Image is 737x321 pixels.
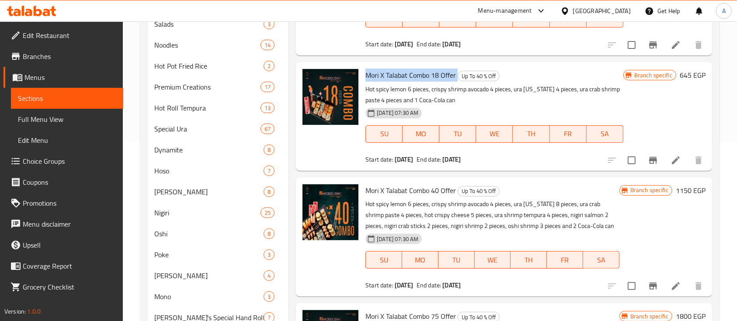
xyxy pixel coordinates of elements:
a: Menu disclaimer [3,214,123,235]
button: delete [688,35,709,55]
span: SU [369,128,399,140]
span: Premium Creations [154,82,261,92]
div: items [264,19,275,29]
span: 3 [264,20,274,28]
span: [PERSON_NAME] [154,270,264,281]
a: Sections [11,88,123,109]
span: Menu disclaimer [23,219,116,229]
h6: 645 EGP [680,69,706,81]
span: 4 [264,272,274,280]
div: items [264,228,275,239]
button: Branch-specific-item [643,150,664,171]
a: Edit menu item [671,40,681,50]
button: delete [688,276,709,297]
div: Noodles14 [147,35,289,55]
div: items [261,82,275,92]
span: MO [406,128,436,140]
button: TU [438,251,475,269]
button: SU [365,125,403,143]
button: WE [475,251,511,269]
div: Poke3 [147,244,289,265]
span: End date: [417,280,441,291]
div: Hot Roll Tempura13 [147,97,289,118]
span: TH [514,254,543,266]
span: SA [587,254,616,266]
a: Edit menu item [671,281,681,291]
span: Branch specific [627,186,672,194]
div: items [261,207,275,218]
div: Hot Roll Tempura [154,103,261,113]
div: items [264,166,275,176]
button: Branch-specific-item [643,276,664,297]
b: [DATE] [442,154,461,165]
a: Upsell [3,235,123,255]
span: [DATE] 07:30 AM [373,235,422,243]
button: MO [402,251,438,269]
div: Premium Creations17 [147,76,289,97]
span: TU [442,254,471,266]
button: FR [550,125,587,143]
span: 25 [261,209,274,217]
div: Joey [154,270,264,281]
span: 1.0.0 [27,306,41,317]
span: MO [406,254,435,266]
a: Edit Restaurant [3,25,123,46]
span: A [722,6,726,16]
span: Noodles [154,40,261,50]
div: Dynamite8 [147,139,289,160]
div: Nigiri [154,207,261,218]
span: 3 [264,251,274,259]
a: Choice Groups [3,151,123,172]
b: [DATE] [442,280,461,291]
span: Hot Pot Fried Rice [154,61,264,71]
div: items [264,291,275,302]
a: Grocery Checklist [3,276,123,297]
span: Coupons [23,177,116,187]
span: Select to update [622,151,641,169]
span: MO [406,13,436,25]
a: Menus [3,67,123,88]
div: Hot Pot Fried Rice2 [147,55,289,76]
span: Sections [18,93,116,104]
span: Poke [154,249,264,260]
div: Oshi [154,228,264,239]
span: 2 [264,62,274,70]
span: SA [590,128,620,140]
b: [DATE] [395,38,413,50]
div: [PERSON_NAME]4 [147,265,289,286]
div: items [264,61,275,71]
div: items [264,249,275,260]
div: Hoso [154,166,264,176]
span: TU [443,13,473,25]
span: Start date: [365,38,393,50]
div: items [261,40,275,50]
div: Special Ura67 [147,118,289,139]
span: Dynamite [154,145,264,155]
span: Mori X Talabat Combo 40 Offer [365,184,456,197]
span: Full Menu View [18,114,116,124]
div: items [264,270,275,281]
span: Mori X Talabat Combo 18 Offer [365,69,456,82]
span: FR [550,254,580,266]
span: WE [480,128,509,140]
p: Hot spicy lemon 6 pieces, crispy shrimp avocado 4 pieces, ura [US_STATE] 8 pieces, ura crab shrim... [365,199,619,231]
span: Branch specific [631,71,676,79]
a: Promotions [3,193,123,214]
span: Up To 40 % Off [458,186,499,196]
span: Salads [154,19,264,29]
span: TU [443,128,473,140]
span: Start date: [365,280,393,291]
span: Menus [24,72,116,83]
span: WE [478,254,508,266]
span: End date: [417,38,441,50]
span: 14 [261,41,274,49]
div: Oshi8 [147,223,289,244]
span: Branches [23,51,116,62]
b: [DATE] [395,280,413,291]
div: Mono [154,291,264,302]
div: Up To 40 % Off [458,186,500,197]
button: SA [583,251,619,269]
